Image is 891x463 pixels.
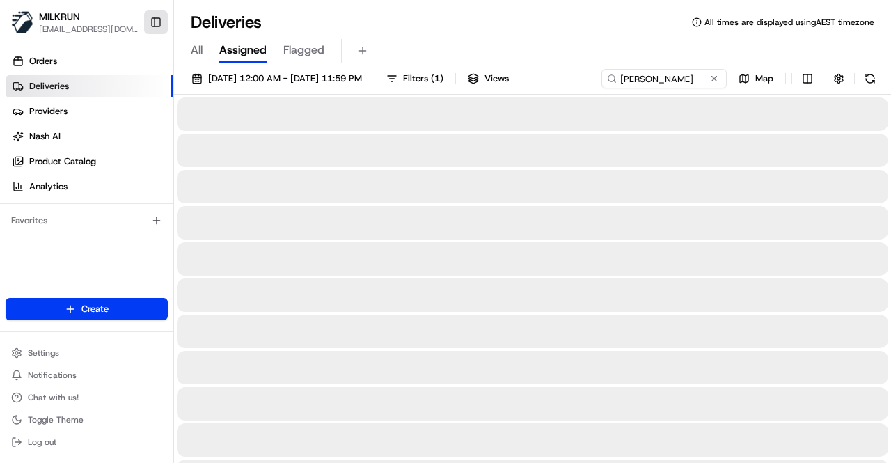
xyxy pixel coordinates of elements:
button: Notifications [6,366,168,385]
div: Favorites [6,210,168,232]
span: ( 1 ) [431,72,443,85]
span: Assigned [219,42,267,58]
span: Orders [29,55,57,68]
a: Orders [6,50,173,72]
span: Chat with us! [28,392,79,403]
button: [DATE] 12:00 AM - [DATE] 11:59 PM [185,69,368,88]
span: Nash AI [29,130,61,143]
button: Chat with us! [6,388,168,407]
a: Analytics [6,175,173,198]
button: [EMAIL_ADDRESS][DOMAIN_NAME] [39,24,139,35]
a: Deliveries [6,75,173,97]
span: Map [755,72,773,85]
button: Toggle Theme [6,410,168,430]
button: Create [6,298,168,320]
button: Filters(1) [380,69,450,88]
span: Settings [28,347,59,359]
button: MILKRUNMILKRUN[EMAIL_ADDRESS][DOMAIN_NAME] [6,6,144,39]
a: Nash AI [6,125,173,148]
span: Create [81,303,109,315]
span: Filters [403,72,443,85]
button: Settings [6,343,168,363]
span: Analytics [29,180,68,193]
span: Deliveries [29,80,69,93]
a: Product Catalog [6,150,173,173]
span: Notifications [28,370,77,381]
img: MILKRUN [11,11,33,33]
button: Views [462,69,515,88]
button: Refresh [860,69,880,88]
span: Log out [28,437,56,448]
span: Toggle Theme [28,414,84,425]
span: Flagged [283,42,324,58]
span: Product Catalog [29,155,96,168]
a: Providers [6,100,173,123]
button: Log out [6,432,168,452]
span: Providers [29,105,68,118]
span: All [191,42,203,58]
span: Views [484,72,509,85]
button: MILKRUN [39,10,80,24]
span: All times are displayed using AEST timezone [704,17,874,28]
h1: Deliveries [191,11,262,33]
button: Map [732,69,780,88]
span: [DATE] 12:00 AM - [DATE] 11:59 PM [208,72,362,85]
input: Type to search [601,69,727,88]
